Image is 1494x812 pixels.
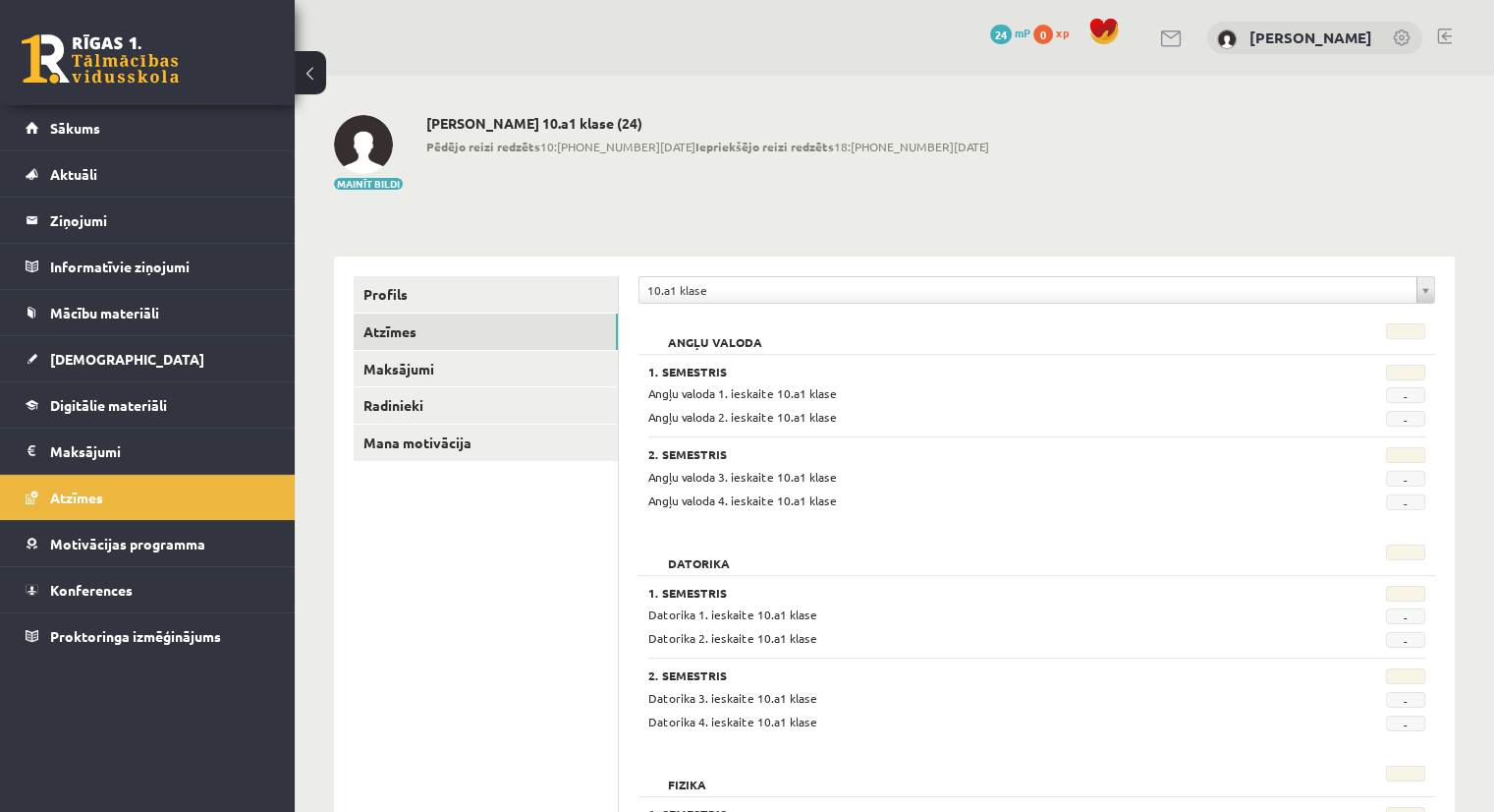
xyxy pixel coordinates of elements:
[648,365,1291,378] h3: 1. Semestris
[990,25,1030,40] a: 24 mP
[26,475,270,520] a: Atzīmes
[648,586,1291,600] h3: 1. Semestris
[1386,494,1425,510] span: -
[26,151,270,197] a: Aktuāli
[354,276,618,313] a: Profils
[50,304,159,321] span: Mācību materiāli
[354,314,618,350] a: Atzīmes
[50,627,221,645] span: Proktoringa izmēģinājums
[1386,632,1425,648] span: -
[26,198,270,243] a: Ziņojumi
[50,198,270,243] legend: Ziņojumi
[648,323,782,343] h2: Angļu valoda
[1217,29,1237,49] img: Veronika Dekanicka
[26,382,270,428] a: Digitālie materiāli
[50,535,205,552] span: Motivācijas programma
[648,668,1291,682] h3: 2. Semestris
[1056,25,1069,40] span: xp
[648,714,817,729] span: Datorika 4. ieskaite 10.a1 klase
[648,447,1291,461] h3: 2. Semestris
[1015,25,1030,40] span: mP
[50,350,204,368] span: [DEMOGRAPHIC_DATA]
[26,290,270,335] a: Mācību materiāli
[648,545,749,564] h2: Datorika
[1386,471,1425,487] span: -
[26,336,270,381] a: [DEMOGRAPHIC_DATA]
[990,25,1012,44] span: 24
[1386,716,1425,731] span: -
[1033,25,1079,40] a: 0 xp
[648,469,837,485] span: Angļu valoda 3. ieskaite 10.a1 klase
[1386,411,1425,427] span: -
[354,425,618,461] a: Mana motivācija
[1386,387,1425,403] span: -
[50,396,167,414] span: Digitālie materiāli
[26,105,270,150] a: Sākums
[1249,28,1372,47] a: [PERSON_NAME]
[426,138,989,155] span: 10:[PHONE_NUMBER][DATE] 18:[PHONE_NUMBER][DATE]
[648,493,837,508] span: Angļu valoda 4. ieskaite 10.a1 klase
[1033,25,1053,44] span: 0
[334,178,403,190] button: Mainīt bildi
[648,409,837,425] span: Angļu valoda 2. ieskaite 10.a1 klase
[647,277,1409,303] span: 10.a1 klase
[426,139,540,154] b: Pēdējo reizi redzēts
[26,613,270,659] a: Proktoringa izmēģinājums
[648,690,817,706] span: Datorika 3. ieskaite 10.a1 klase
[26,244,270,289] a: Informatīvie ziņojumi
[648,385,837,401] span: Angļu valoda 1. ieskaite 10.a1 klase
[26,567,270,612] a: Konferences
[50,489,103,506] span: Atzīmes
[648,766,726,785] h2: Fizika
[22,34,179,84] a: Rīgas 1. Tālmācības vidusskola
[50,244,270,289] legend: Informatīvie ziņojumi
[1386,692,1425,708] span: -
[354,351,618,387] a: Maksājumi
[26,429,270,474] a: Maksājumi
[648,607,817,622] span: Datorika 1. ieskaite 10.a1 klase
[50,165,97,183] span: Aktuāli
[50,429,270,474] legend: Maksājumi
[50,119,100,137] span: Sākums
[639,277,1434,303] a: 10.a1 klase
[1386,609,1425,624] span: -
[695,139,834,154] b: Iepriekšējo reizi redzēts
[50,581,133,599] span: Konferences
[354,387,618,424] a: Radinieki
[334,115,393,174] img: Veronika Dekanicka
[648,630,817,646] span: Datorika 2. ieskaite 10.a1 klase
[426,115,989,132] h2: [PERSON_NAME] 10.a1 klase (24)
[26,521,270,566] a: Motivācijas programma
